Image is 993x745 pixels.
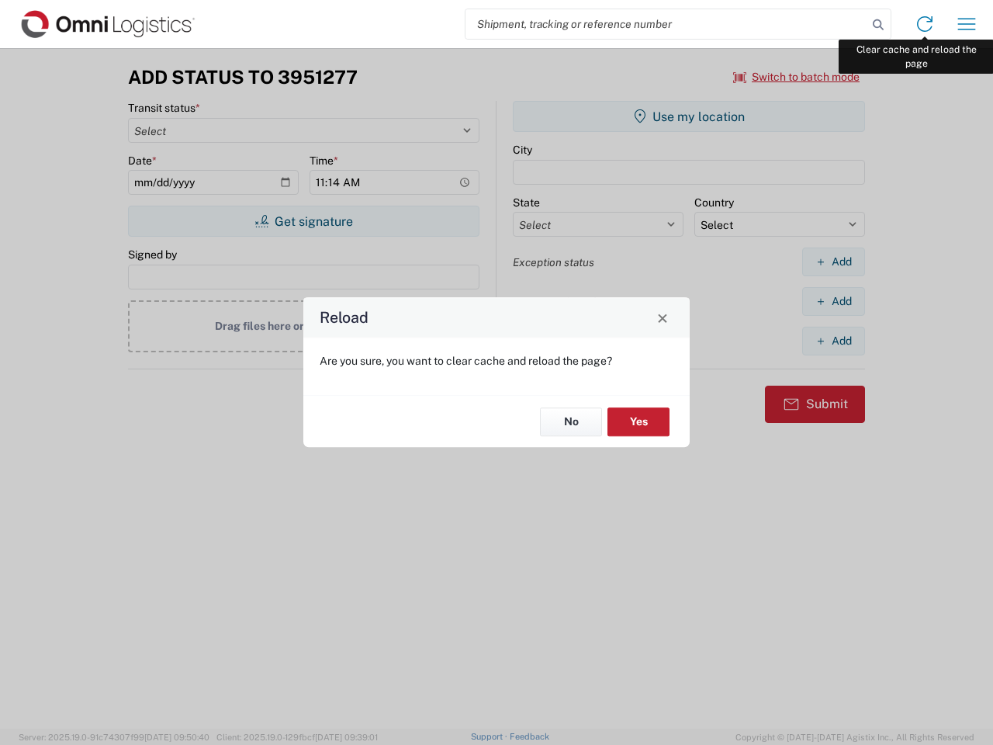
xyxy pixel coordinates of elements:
p: Are you sure, you want to clear cache and reload the page? [320,354,673,368]
button: Yes [607,407,669,436]
input: Shipment, tracking or reference number [465,9,867,39]
button: No [540,407,602,436]
h4: Reload [320,307,368,329]
button: Close [652,307,673,328]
